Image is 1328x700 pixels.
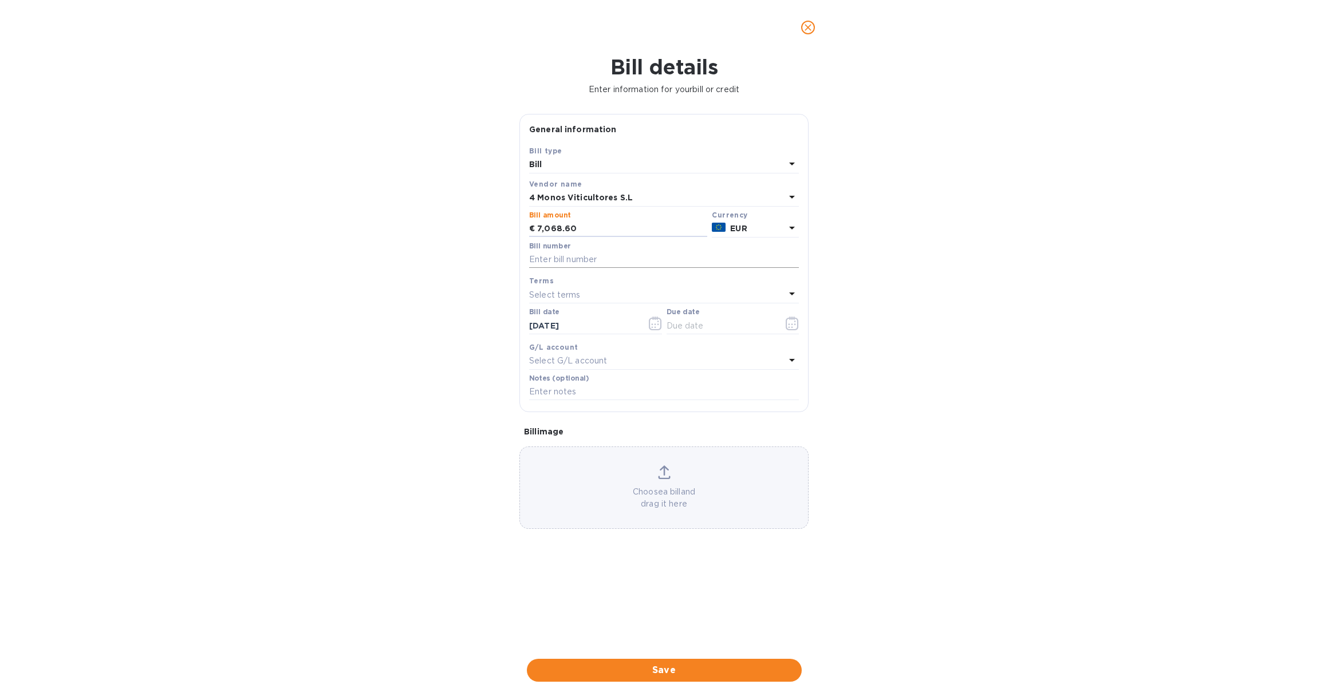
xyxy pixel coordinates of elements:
h1: Bill details [9,55,1319,79]
b: Bill type [529,147,562,155]
input: Select date [529,317,637,334]
input: Enter bill number [529,251,799,268]
p: Bill image [524,426,804,437]
label: Bill date [529,309,559,316]
b: Terms [529,276,554,285]
div: € [529,220,537,238]
b: EUR [730,224,747,233]
input: Due date [667,317,775,334]
button: Save [527,659,802,682]
label: Due date [667,309,699,316]
b: Bill [529,160,542,169]
input: € Enter bill amount [537,220,707,238]
p: Select terms [529,289,581,301]
b: Currency [712,211,747,219]
b: Vendor name [529,180,582,188]
p: Enter information for your bill or credit [9,84,1319,96]
span: Save [536,663,793,677]
p: Choose a bill and drag it here [520,486,808,510]
p: Select G/L account [529,355,607,367]
input: Enter notes [529,383,799,401]
label: Bill amount [529,212,570,219]
b: 4 Monos Viticultores S.L [529,193,633,202]
b: G/L account [529,343,578,351]
b: General information [529,125,617,134]
button: close [794,14,822,41]
label: Notes (optional) [529,375,589,382]
label: Bill number [529,243,570,250]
